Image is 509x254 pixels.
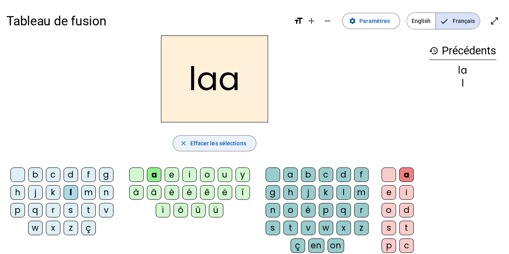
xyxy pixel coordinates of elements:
mat-button-toggle-group: Language selection [406,12,480,29]
div: l [429,78,496,88]
div: û [191,203,206,217]
div: ç [81,221,96,235]
div: d [336,167,351,182]
div: p [381,238,396,253]
div: n [266,203,280,217]
div: o [283,203,298,217]
div: i [182,167,197,182]
div: q [336,203,351,217]
div: g [266,185,280,200]
div: s [266,221,280,235]
span: Effacer les sélections [190,138,246,148]
div: l [64,185,78,200]
div: d [399,203,414,217]
div: ï [156,203,170,217]
div: è [165,185,179,200]
div: z [354,221,369,235]
h3: Précédents [429,42,496,60]
div: l [336,185,351,200]
div: t [399,221,414,235]
div: f [354,167,369,182]
div: en [308,238,324,253]
div: ô [173,203,188,217]
mat-icon: add [307,16,316,26]
div: a [147,167,161,182]
h2: laa [161,35,268,122]
span: Français [436,13,480,29]
div: c [399,238,414,253]
div: on [328,238,344,253]
div: x [336,221,351,235]
div: b [28,167,43,182]
div: v [99,203,113,217]
mat-icon: remove [323,16,332,26]
div: i [399,185,414,200]
button: Paramètres [342,13,400,29]
div: f [81,167,96,182]
button: Diminuer la taille de la police [319,13,336,29]
div: k [319,185,333,200]
div: c [46,167,60,182]
span: Paramètres [359,16,390,26]
div: e [381,185,396,200]
div: s [64,203,78,217]
mat-icon: close [179,140,187,147]
div: d [64,167,78,182]
div: î [235,185,250,200]
div: ü [209,203,223,217]
div: t [81,203,96,217]
div: w [319,221,333,235]
div: s [381,221,396,235]
div: q [28,203,43,217]
div: e [165,167,179,182]
div: k [46,185,60,200]
div: u [218,167,232,182]
div: p [10,203,25,217]
div: ç [291,238,305,253]
div: o [200,167,214,182]
div: ë [218,185,232,200]
button: Augmenter la taille de la police [303,13,319,29]
div: c [319,167,333,182]
div: g [99,167,113,182]
div: o [381,203,396,217]
div: w [28,221,43,235]
div: y [235,167,250,182]
div: m [81,185,96,200]
div: a [283,167,298,182]
div: h [283,185,298,200]
div: v [301,221,315,235]
mat-icon: format_size [294,16,303,26]
div: j [301,185,315,200]
div: h [10,185,25,200]
mat-icon: open_in_full [490,16,499,26]
div: a [399,167,414,182]
button: Entrer en plein écran [486,13,503,29]
h1: Tableau de fusion [6,8,287,34]
div: ê [200,185,214,200]
div: é [301,203,315,217]
div: à [129,185,144,200]
span: English [407,13,435,29]
div: r [354,203,369,217]
div: r [46,203,60,217]
div: p [319,203,333,217]
div: z [64,221,78,235]
button: Effacer les sélections [173,135,256,151]
div: x [46,221,60,235]
mat-icon: history [429,46,439,56]
div: â [147,185,161,200]
div: m [354,185,369,200]
div: n [99,185,113,200]
div: b [301,167,315,182]
div: j [28,185,43,200]
div: t [283,221,298,235]
mat-icon: settings [349,17,356,25]
div: la [429,66,496,75]
div: é [182,185,197,200]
